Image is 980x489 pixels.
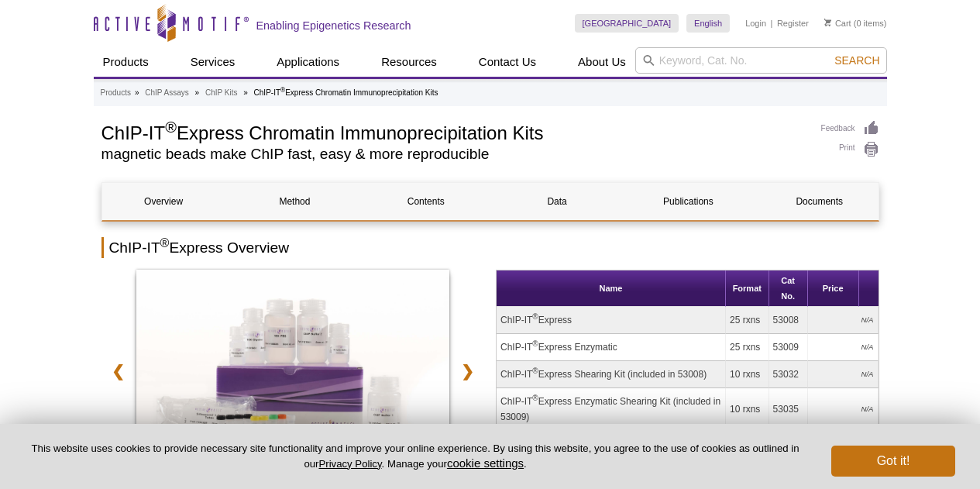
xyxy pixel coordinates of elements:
[635,47,887,74] input: Keyword, Cat. No.
[726,388,769,431] td: 10 rxns
[181,47,245,77] a: Services
[195,88,200,97] li: »
[726,361,769,388] td: 10 rxns
[808,270,859,307] th: Price
[824,18,851,29] a: Cart
[101,237,879,258] h2: ChIP-IT Express Overview
[769,270,808,307] th: Cat No.
[532,312,538,321] sup: ®
[769,307,808,334] td: 53008
[808,307,879,334] td: N/A
[280,86,285,94] sup: ®
[495,183,618,220] a: Data
[769,334,808,361] td: 53009
[497,334,726,361] td: ChIP-IT Express Enzymatic
[726,334,769,361] td: 25 rxns
[145,86,189,100] a: ChIP Assays
[364,183,487,220] a: Contents
[769,388,808,431] td: 53035
[769,361,808,388] td: 53032
[771,14,773,33] li: |
[758,183,881,220] a: Documents
[497,388,726,431] td: ChIP-IT Express Enzymatic Shearing Kit (included in 53009)
[831,446,955,477] button: Got it!
[808,388,879,431] td: N/A
[808,361,879,388] td: N/A
[372,47,446,77] a: Resources
[136,270,450,484] a: ChIP-IT Express Kit
[165,119,177,136] sup: ®
[532,394,538,402] sup: ®
[777,18,809,29] a: Register
[834,54,879,67] span: Search
[101,86,131,100] a: Products
[101,147,806,161] h2: magnetic beads make ChIP fast, easy & more reproducible
[25,442,806,471] p: This website uses cookies to provide necessary site functionality and improve your online experie...
[497,307,726,334] td: ChIP-IT Express
[808,334,879,361] td: N/A
[102,183,225,220] a: Overview
[532,339,538,348] sup: ®
[135,88,139,97] li: »
[94,47,158,77] a: Products
[447,456,524,470] button: cookie settings
[824,14,887,33] li: (0 items)
[726,307,769,334] td: 25 rxns
[205,86,238,100] a: ChIP Kits
[532,367,538,375] sup: ®
[254,88,438,97] li: ChIP-IT Express Chromatin Immunoprecipitation Kits
[256,19,411,33] h2: Enabling Epigenetics Research
[575,14,679,33] a: [GEOGRAPHIC_DATA]
[824,19,831,26] img: Your Cart
[451,353,484,389] a: ❯
[469,47,545,77] a: Contact Us
[627,183,750,220] a: Publications
[686,14,730,33] a: English
[101,120,806,143] h1: ChIP-IT Express Chromatin Immunoprecipitation Kits
[267,47,349,77] a: Applications
[726,270,769,307] th: Format
[318,458,381,470] a: Privacy Policy
[745,18,766,29] a: Login
[821,120,879,137] a: Feedback
[497,270,726,307] th: Name
[136,270,450,479] img: ChIP-IT Express Kit
[821,141,879,158] a: Print
[101,353,135,389] a: ❮
[160,236,170,250] sup: ®
[243,88,248,97] li: »
[569,47,635,77] a: About Us
[233,183,356,220] a: Method
[830,53,884,67] button: Search
[497,361,726,388] td: ChIP-IT Express Shearing Kit (included in 53008)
